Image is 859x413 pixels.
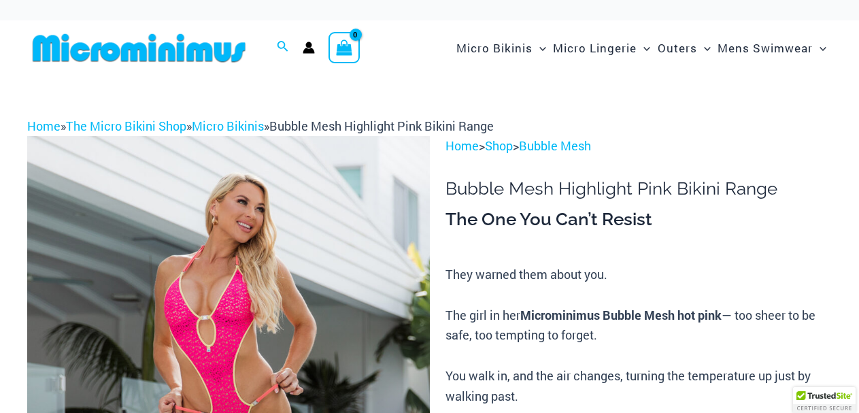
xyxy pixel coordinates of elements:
a: Micro LingerieMenu ToggleMenu Toggle [550,27,654,69]
b: Microminimus Bubble Mesh hot pink [520,307,722,323]
a: Micro Bikinis [192,118,264,134]
a: Shop [485,137,513,154]
img: MM SHOP LOGO FLAT [27,33,251,63]
a: Micro BikinisMenu ToggleMenu Toggle [453,27,550,69]
span: Bubble Mesh Highlight Pink Bikini Range [269,118,494,134]
span: Menu Toggle [697,31,711,65]
h1: Bubble Mesh Highlight Pink Bikini Range [445,178,832,199]
nav: Site Navigation [451,25,832,71]
a: Account icon link [303,42,315,54]
a: Search icon link [277,39,289,56]
a: View Shopping Cart, empty [329,32,360,63]
a: Mens SwimwearMenu ToggleMenu Toggle [714,27,830,69]
span: Menu Toggle [533,31,546,65]
div: TrustedSite Certified [793,387,856,413]
a: The Micro Bikini Shop [66,118,186,134]
span: Menu Toggle [637,31,650,65]
p: > > [445,136,832,156]
span: » » » [27,118,494,134]
a: Home [27,118,61,134]
h3: The One You Can’t Resist [445,208,832,231]
a: OutersMenu ToggleMenu Toggle [654,27,714,69]
a: Home [445,137,479,154]
span: Micro Lingerie [553,31,637,65]
span: Outers [658,31,697,65]
span: Micro Bikinis [456,31,533,65]
span: Menu Toggle [813,31,826,65]
span: Mens Swimwear [718,31,813,65]
a: Bubble Mesh [519,137,591,154]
